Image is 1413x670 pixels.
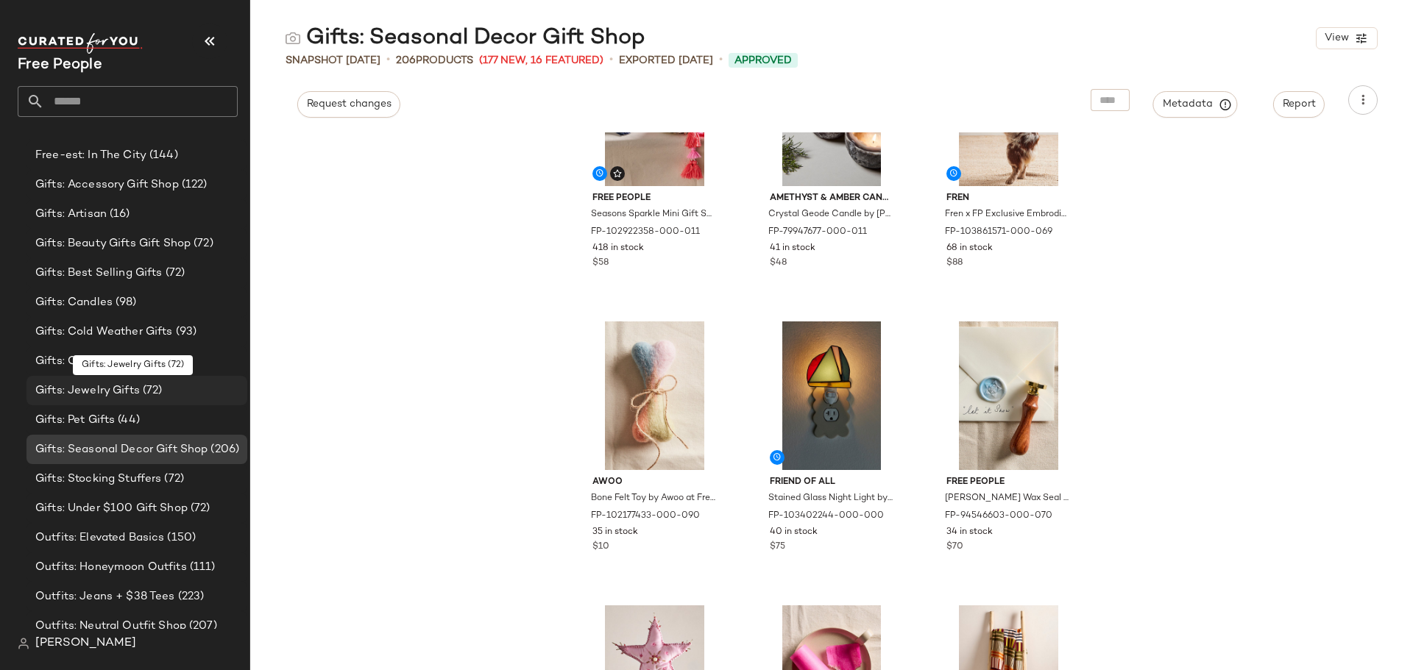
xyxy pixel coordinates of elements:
span: 35 in stock [592,526,638,539]
span: (223) [175,588,205,605]
span: Fren [946,192,1071,205]
span: $70 [946,541,963,554]
span: (84) [124,353,149,370]
span: Snapshot [DATE] [286,53,380,68]
span: 40 in stock [770,526,818,539]
span: FP-94546603-000-070 [945,510,1052,523]
span: Gifts: Cozy Gifts [35,353,124,370]
img: 103402244_000_b [758,321,906,470]
span: FP-103402244-000-000 [768,510,884,523]
span: (111) [187,559,216,576]
span: Fren x FP Exclusive Embrodie Collar at Free People in Red, Size: XS [945,208,1069,221]
span: Gifts: Beauty Gifts Gift Shop [35,235,191,252]
span: Crystal Geode Candle by [PERSON_NAME] & [PERSON_NAME] at Free People in White [768,208,893,221]
span: $10 [592,541,609,554]
span: Outfits: Neutral Outfit Shop [35,618,186,635]
span: Awoo [592,476,717,489]
span: • [386,51,390,69]
button: View [1316,27,1378,49]
span: (122) [179,177,208,193]
span: View [1324,32,1349,44]
span: 206 [396,55,416,66]
span: FP-103861571-000-069 [945,226,1052,239]
span: (207) [186,618,217,635]
span: Outfits: Jeans + $38 Tees [35,588,175,605]
img: cfy_white_logo.C9jOOHJF.svg [18,33,143,54]
span: Gifts: Pet Gifts [35,412,115,429]
div: Gifts: Seasonal Decor Gift Shop [286,24,645,53]
span: Gifts: Artisan [35,206,107,223]
span: (72) [163,265,185,282]
button: Report [1273,91,1325,118]
span: (72) [161,471,184,488]
span: Seasons Sparkle Mini Gift Sack by Free People in White [591,208,715,221]
span: Friend Of All [770,476,894,489]
span: (177 New, 16 Featured) [479,53,603,68]
span: • [609,51,613,69]
img: 94546603_070_b [935,321,1083,470]
span: Request changes [306,99,392,110]
span: Gifts: Stocking Stuffers [35,471,161,488]
span: FP-102922358-000-011 [591,226,700,239]
img: 102177433_090_b [581,321,729,470]
span: $88 [946,257,963,270]
p: Exported [DATE] [619,53,713,68]
span: Gifts: Candles [35,294,113,311]
span: Outfits: Elevated Basics [35,530,164,546]
span: FP-79947677-000-011 [768,226,867,239]
span: $58 [592,257,609,270]
span: (93) [173,324,197,341]
span: Stained Glass Night Light by Friend Of All at Free People [768,492,893,505]
span: Gifts: Jewelry Gifts [35,382,140,399]
span: [PERSON_NAME] [35,635,136,652]
span: Gifts: Cold Weather Gifts [35,324,173,341]
span: Approved [734,53,792,68]
span: Report [1282,99,1316,110]
img: svg%3e [18,638,29,649]
span: (206) [208,441,239,458]
div: Products [396,53,473,68]
span: $48 [770,257,787,270]
span: FP-102177433-000-090 [591,510,700,523]
span: (98) [113,294,137,311]
span: (44) [115,412,140,429]
span: (72) [140,382,163,399]
span: (150) [164,530,196,546]
span: Gifts: Seasonal Decor Gift Shop [35,441,208,458]
span: • [719,51,723,69]
span: Free-est: In The City [35,147,146,164]
span: Outfits: Honeymoon Outfits [35,559,187,576]
span: Current Company Name [18,57,102,73]
img: svg%3e [286,31,300,46]
span: (72) [191,235,213,252]
span: Amethyst & Amber Candles [770,192,894,205]
button: Metadata [1153,91,1238,118]
span: Free People [946,476,1071,489]
span: Gifts: Accessory Gift Shop [35,177,179,193]
span: [PERSON_NAME] Wax Seal Kit by Free People in Gold [945,492,1069,505]
span: 41 in stock [770,242,815,255]
span: Gifts: Under $100 Gift Shop [35,500,188,517]
span: Free People [592,192,717,205]
span: (72) [188,500,210,517]
span: 418 in stock [592,242,644,255]
span: Metadata [1162,98,1229,111]
img: svg%3e [613,169,622,178]
span: $75 [770,541,785,554]
button: Request changes [297,91,400,118]
span: Gifts: Best Selling Gifts [35,265,163,282]
span: (16) [107,206,130,223]
span: 68 in stock [946,242,993,255]
span: Bone Felt Toy by Awoo at Free People [591,492,715,505]
span: 34 in stock [946,526,993,539]
span: (144) [146,147,178,164]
